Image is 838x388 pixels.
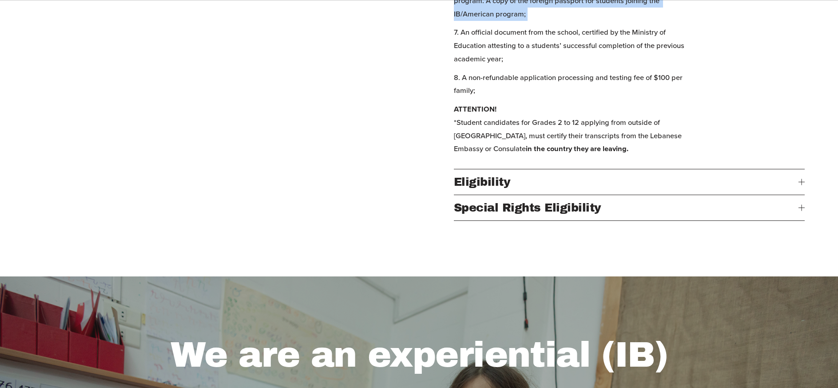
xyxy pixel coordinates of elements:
p: 8. A non-refundable application processing and testing fee of $100 per family; [454,71,699,98]
strong: in the country they are leaving. [526,143,628,154]
span: Eligibility [454,176,798,188]
button: Special Rights Eligibility [454,195,805,220]
p: *Student candidates for Grades 2 to 12 applying from outside of [GEOGRAPHIC_DATA], must certify t... [454,103,699,156]
p: 7. An official document from the school, certified by the Ministry of Education attesting to a st... [454,26,699,65]
span: Special Rights Eligibility [454,202,798,214]
strong: ATTENTION! [454,104,496,114]
button: Eligibility [454,169,805,195]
